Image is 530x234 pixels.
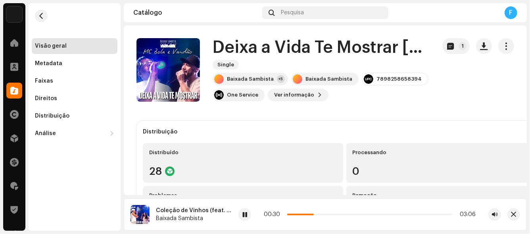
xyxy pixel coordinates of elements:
div: Baixada Sambista [305,76,352,82]
re-m-nav-item: Direitos [32,91,117,106]
img: 70c0b94c-19e5-4c8c-a028-e13e35533bab [6,6,22,22]
div: One Service [227,92,258,98]
re-m-nav-dropdown: Análise [32,126,117,141]
div: F [505,6,517,19]
div: 03:06 [455,211,476,218]
button: 1 [442,38,470,54]
div: Coleção de Vinhos (feat. [PERSON_NAME] & [PERSON_NAME] & [PERSON_NAME]) [Ao Vivo] [156,207,232,214]
div: Distribuído [149,149,337,156]
div: Baixada Sambista [156,215,232,222]
re-m-nav-item: Distribuição [32,108,117,124]
div: Problemas [149,192,337,199]
div: +5 [277,75,285,83]
div: Direitos [35,95,57,102]
div: Distribuição [35,113,69,119]
span: Ver informação [274,87,314,103]
span: Pesquisa [281,10,304,16]
img: 6a8edd27-1460-4f86-a680-f8dc20112571 [131,205,150,224]
p-badge: 1 [459,42,467,50]
button: Ver informação [268,89,328,101]
div: Distribuição [143,129,177,135]
div: Faixas [35,78,53,84]
div: Análise [35,130,56,137]
re-m-nav-item: Metadata [32,56,117,72]
h1: Deixa a Vida Te Mostrar [Ao Vivo] [213,39,430,57]
div: 00:30 [264,211,284,218]
div: Baixada Sambista [227,76,274,82]
div: 7898258658394 [376,76,422,82]
div: Metadata [35,60,62,67]
span: Single [213,60,239,70]
div: Visão geral [35,43,67,49]
div: Catálogo [133,10,259,16]
re-m-nav-item: Visão geral [32,38,117,54]
re-m-nav-item: Faixas [32,73,117,89]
